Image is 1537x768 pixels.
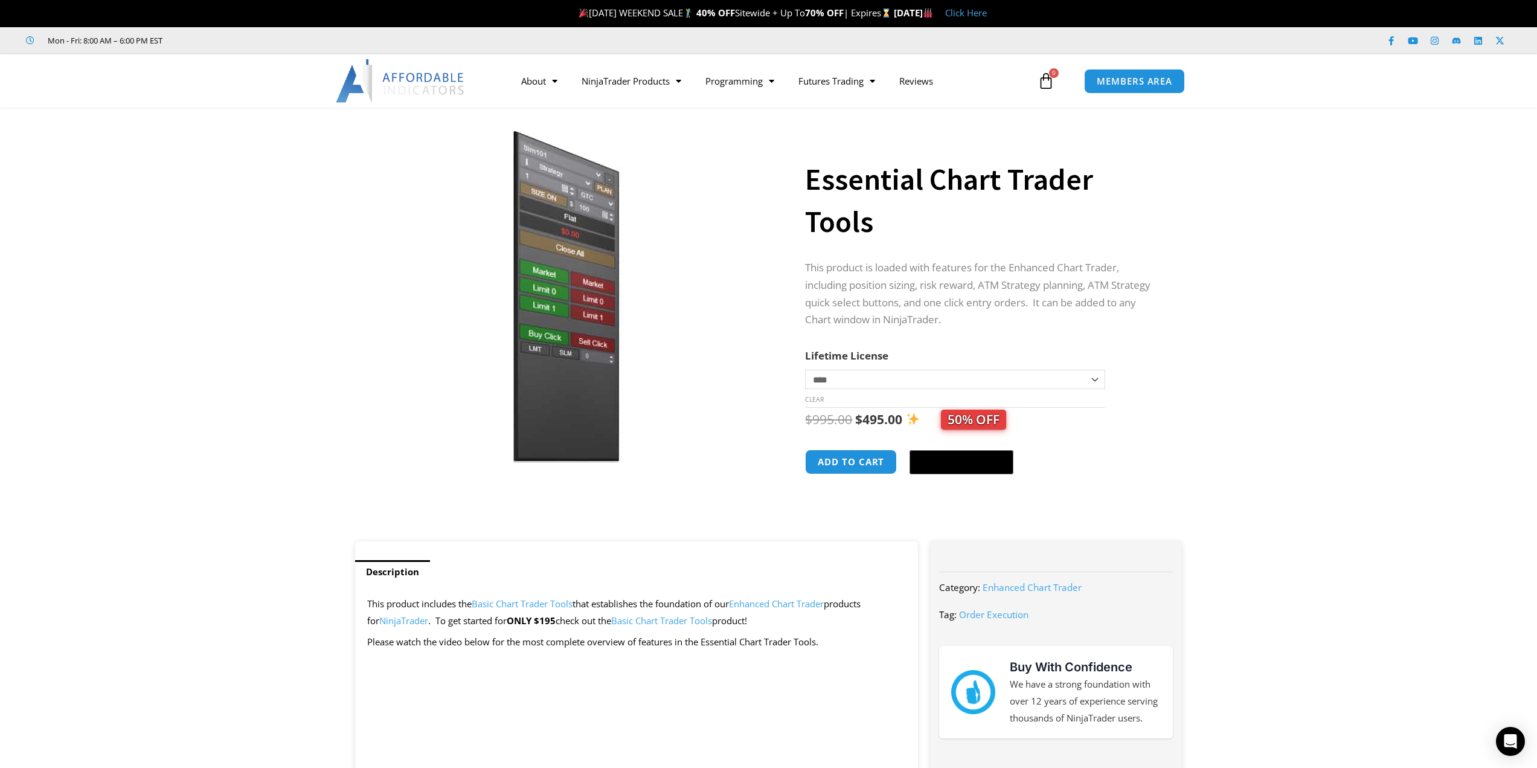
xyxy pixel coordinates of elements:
a: Enhanced Chart Trader [983,581,1082,593]
p: This product is loaded with features for the Enhanced Chart Trader, including position sizing, ri... [805,259,1158,329]
p: We have a strong foundation with over 12 years of experience serving thousands of NinjaTrader users. [1010,676,1161,727]
bdi: 995.00 [805,411,852,428]
img: ⌛ [882,8,891,18]
img: mark thumbs good 43913 | Affordable Indicators – NinjaTrader [951,670,995,714]
a: About [509,67,570,95]
a: Order Execution [959,608,1028,621]
span: MEMBERS AREA [1097,77,1172,86]
span: Mon - Fri: 8:00 AM – 6:00 PM EST [45,33,162,48]
bdi: 495.00 [855,411,902,428]
img: LogoAI | Affordable Indicators – NinjaTrader [336,59,466,103]
img: 🏭 [923,8,932,18]
a: Clear options [805,395,824,404]
p: Please watch the video below for the most complete overview of features in the Essential Chart Tr... [367,634,906,651]
button: Add to cart [805,450,897,474]
span: 50% OFF [941,410,1006,430]
a: Basic Chart Trader Tools [611,615,712,627]
span: $ [855,411,862,428]
a: Click Here [945,7,987,19]
span: $ [805,411,812,428]
strong: [DATE] [894,7,933,19]
span: Category: [939,581,980,593]
a: 0 [1019,63,1073,98]
a: Reviews [887,67,945,95]
strong: ONLY $195 [507,615,556,627]
img: 🏌️‍♂️ [684,8,693,18]
h1: Essential Chart Trader Tools [805,158,1158,243]
button: Buy with GPay [910,450,1013,474]
a: Description [355,560,430,584]
iframe: PayPal Message 1 [805,491,1158,501]
a: Basic Chart Trader Tools [472,598,573,610]
strong: 40% OFF [696,7,735,19]
label: Lifetime License [805,349,888,363]
span: 0 [1049,68,1059,78]
img: ✨ [906,413,919,425]
iframe: Customer reviews powered by Trustpilot [179,34,361,47]
span: Tag: [939,608,957,621]
a: Programming [693,67,786,95]
div: Open Intercom Messenger [1496,727,1525,756]
a: MEMBERS AREA [1084,69,1185,94]
p: This product includes the that establishes the foundation of our products for . To get started for [367,596,906,630]
strong: 70% OFF [805,7,844,19]
span: check out the product! [556,615,747,627]
span: [DATE] WEEKEND SALE Sitewide + Up To | Expires [576,7,893,19]
nav: Menu [509,67,1035,95]
a: Enhanced Chart Trader [729,598,824,610]
a: NinjaTrader Products [570,67,693,95]
img: Essential Chart Trader Tools [372,129,760,463]
img: 🎉 [579,8,588,18]
a: Futures Trading [786,67,887,95]
a: NinjaTrader [379,615,428,627]
h3: Buy With Confidence [1010,658,1161,676]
